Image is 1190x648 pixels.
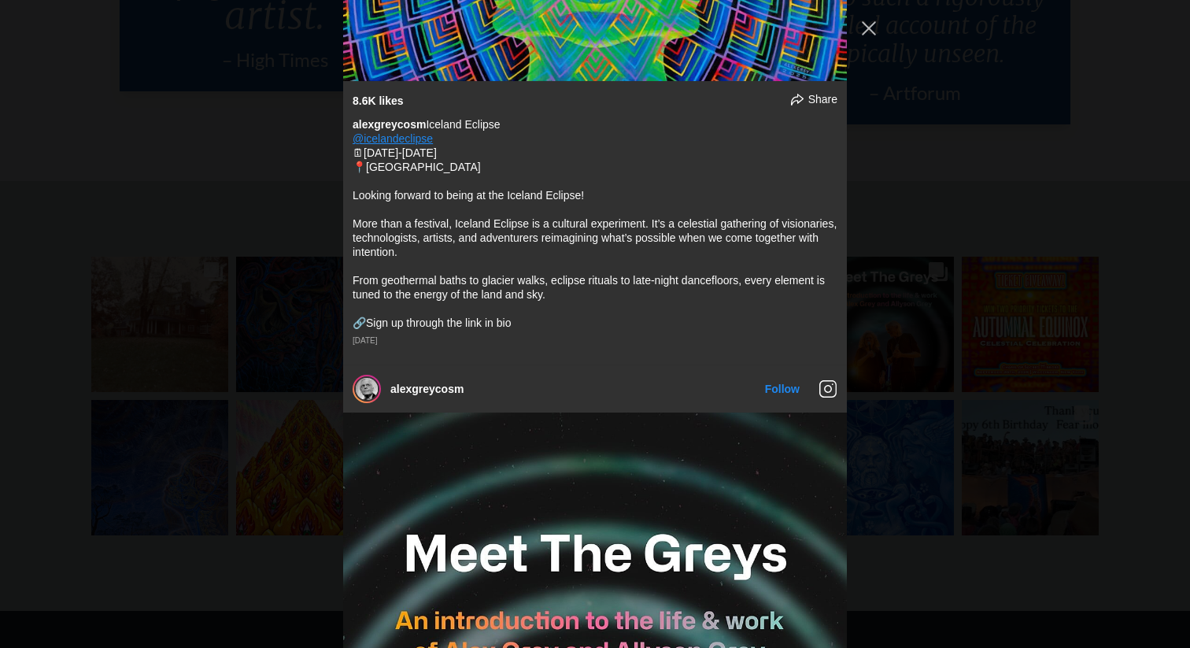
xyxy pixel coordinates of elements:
div: Iceland Eclipse 🗓[DATE]-[DATE] 📍[GEOGRAPHIC_DATA] Looking forward to being at the Iceland Eclipse... [353,117,837,330]
button: Close Instagram Feed Popup [856,16,881,41]
a: @icelandeclipse [353,132,433,145]
div: 8.6K likes [353,94,404,108]
a: Follow [765,383,800,395]
span: Share [808,92,837,106]
img: alexgreycosm [356,378,378,400]
a: alexgreycosm [353,118,426,131]
div: [DATE] [353,336,837,346]
a: alexgreycosm [390,383,464,395]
